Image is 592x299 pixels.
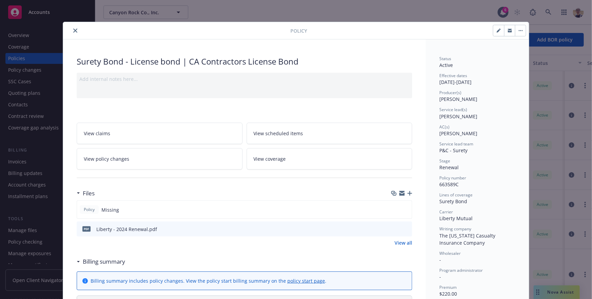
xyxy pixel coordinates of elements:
[77,56,412,67] div: Surety Bond - License bond | CA Contractors License Bond
[83,189,95,198] h3: Files
[439,130,477,137] span: [PERSON_NAME]
[439,232,497,246] span: The [US_STATE] Casualty Insurance Company
[290,27,307,34] span: Policy
[439,226,471,232] span: Writing company
[439,124,450,130] span: AC(s)
[439,158,450,164] span: Stage
[84,155,129,162] span: View policy changes
[439,73,515,86] div: [DATE] - [DATE]
[254,155,286,162] span: View coverage
[71,27,79,35] button: close
[439,267,483,273] span: Program administrator
[101,206,119,213] span: Missing
[77,189,95,198] div: Files
[79,75,409,83] div: Add internal notes here...
[439,274,441,280] span: -
[439,198,515,205] div: Surety Bond
[439,147,467,154] span: P&C - Surety
[439,164,459,171] span: Renewal
[439,56,451,61] span: Status
[439,250,461,256] span: Wholesaler
[82,207,96,213] span: Policy
[395,239,412,246] a: View all
[439,90,461,95] span: Producer(s)
[439,107,467,112] span: Service lead(s)
[287,278,325,284] a: policy start page
[439,192,473,198] span: Lines of coverage
[83,257,125,266] h3: Billing summary
[77,257,125,266] div: Billing summary
[439,113,477,120] span: [PERSON_NAME]
[439,175,466,181] span: Policy number
[96,226,157,233] div: Liberty - 2024 Renewal.pdf
[439,215,473,222] span: Liberty Mutual
[91,277,326,284] div: Billing summary includes policy changes. View the policy start billing summary on the .
[247,148,413,170] a: View coverage
[84,130,110,137] span: View claims
[247,123,413,144] a: View scheduled items
[439,96,477,102] span: [PERSON_NAME]
[439,209,453,215] span: Carrier
[439,141,473,147] span: Service lead team
[254,130,303,137] span: View scheduled items
[77,148,243,170] a: View policy changes
[439,291,457,297] span: $220.00
[82,226,91,231] span: pdf
[393,226,398,233] button: download file
[439,257,441,263] span: -
[439,284,457,290] span: Premium
[439,73,467,78] span: Effective dates
[439,181,459,188] span: 663589C
[439,62,453,68] span: Active
[403,226,409,233] button: preview file
[77,123,243,144] a: View claims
